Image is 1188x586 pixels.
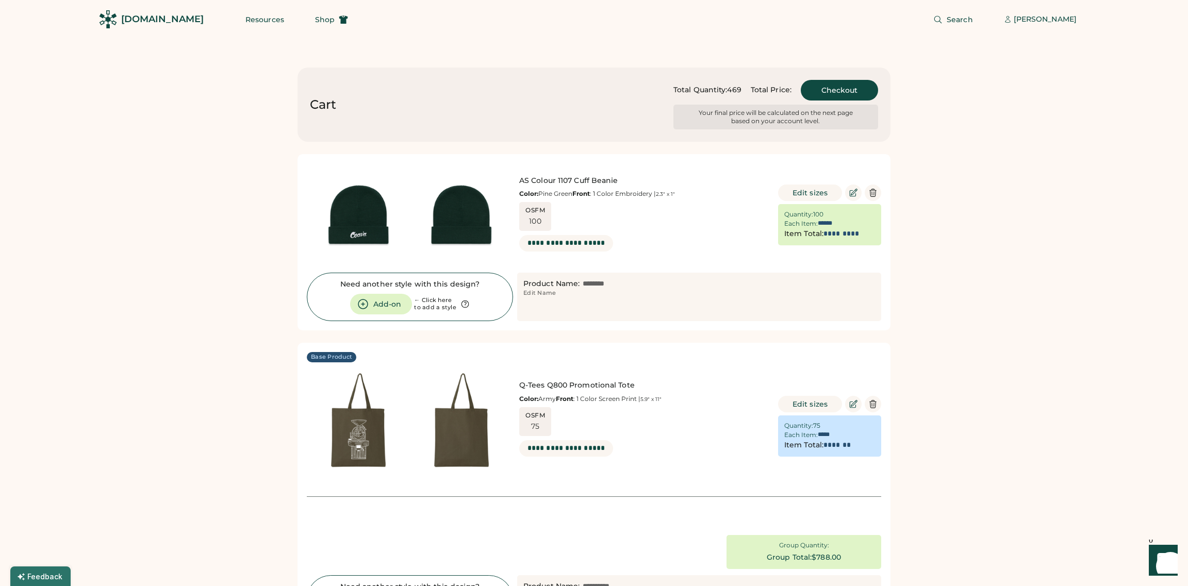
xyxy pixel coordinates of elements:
div: Item Total: [784,440,823,450]
button: Delete [865,396,881,412]
div: $788.00 [812,552,841,563]
div: Group Total: [767,552,812,563]
div: Need another style with this design? [340,279,480,290]
button: Edit Product [845,396,862,412]
div: Quantity: [784,210,813,219]
div: Base Product [311,353,352,361]
img: generate-image [410,369,513,472]
div: OSFM [525,206,545,214]
div: Cart [310,96,336,113]
div: AS Colour 1107 Cuff Beanie [519,176,769,186]
img: Rendered Logo - Screens [99,10,117,28]
button: Shop [303,9,360,30]
div: ← Click here to add a style [414,297,456,311]
div: Army : 1 Color Screen Print | [519,395,769,403]
span: Shop [315,16,335,23]
div: 75 [531,422,540,432]
strong: Front [556,395,573,403]
div: Your final price will be calculated on the next page based on your account level. [696,109,855,125]
div: Quantity: [784,422,813,430]
div: Total Price: [751,85,791,95]
span: Search [947,16,973,23]
button: Edit sizes [778,185,842,201]
button: Search [921,9,985,30]
font: 2.3" x 1" [656,191,675,197]
div: 75 [813,422,820,430]
font: 5.9" x 11" [640,396,662,403]
div: Group Quantity: [779,541,829,549]
button: Delete [865,185,881,201]
div: 100 [529,216,541,227]
button: Checkout [801,80,878,101]
img: generate-image [410,163,513,266]
div: Item Total: [784,229,823,239]
img: generate-image [307,369,410,472]
div: OSFM [525,411,545,420]
button: Add-on [350,294,412,314]
div: [DOMAIN_NAME] [121,13,204,26]
strong: Front [572,190,590,197]
div: 100 [813,210,823,219]
button: Edit sizes [778,396,842,412]
button: Resources [233,9,296,30]
div: Pine Green : 1 Color Embroidery | [519,190,769,198]
div: [PERSON_NAME] [1014,14,1077,25]
div: Q-Tees Q800 Promotional Tote [519,380,769,391]
div: Total Quantity: [673,85,728,95]
img: generate-image [307,163,410,266]
iframe: Front Chat [1139,540,1183,584]
strong: Color: [519,190,538,197]
div: 469 [727,85,741,95]
div: Each Item: [784,220,818,228]
div: Product Name: [523,279,580,289]
strong: Color: [519,395,538,403]
button: Edit Product [845,185,862,201]
div: Each Item: [784,431,818,439]
div: Edit Name [523,289,556,297]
